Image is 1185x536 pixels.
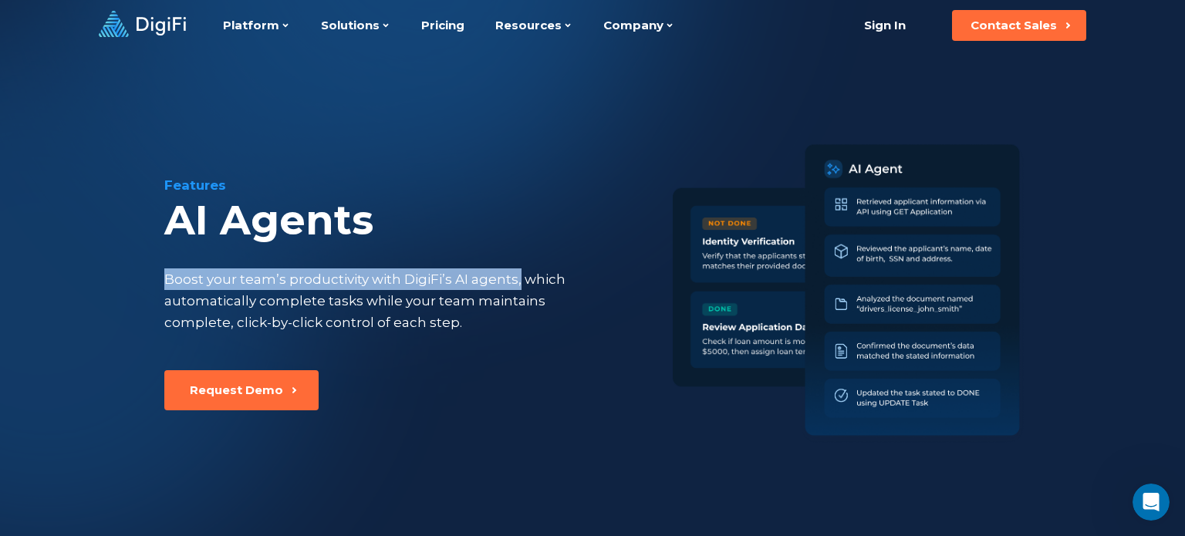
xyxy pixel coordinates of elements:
[1133,484,1170,521] iframe: Intercom live chat
[164,197,673,244] div: AI Agents
[164,268,603,333] div: Boost your team’s productivity with DigiFi’s AI agents, which automatically complete tasks while ...
[164,176,673,194] div: Features
[164,370,319,410] button: Request Demo
[845,10,924,41] a: Sign In
[952,10,1086,41] button: Contact Sales
[190,383,283,398] div: Request Demo
[971,18,1057,33] div: Contact Sales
